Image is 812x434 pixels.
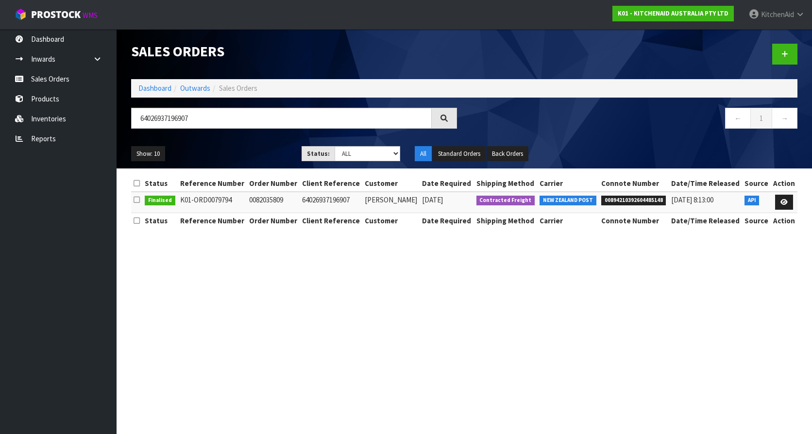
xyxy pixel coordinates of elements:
a: Dashboard [138,83,171,93]
th: Client Reference [300,213,362,228]
button: Standard Orders [433,146,486,162]
a: ← [725,108,751,129]
span: KitchenAid [761,10,794,19]
h1: Sales Orders [131,44,457,59]
span: NEW ZEALAND POST [540,196,596,205]
th: Reference Number [178,213,247,228]
span: [DATE] 8:13:00 [671,195,713,204]
a: → [772,108,797,129]
th: Date Required [420,176,474,191]
th: Connote Number [599,176,669,191]
th: Action [771,213,797,228]
th: Date Required [420,213,474,228]
th: Source [742,176,771,191]
th: Order Number [247,213,300,228]
span: Sales Orders [219,83,257,93]
button: Show: 10 [131,146,165,162]
span: ProStock [31,8,81,21]
span: API [744,196,760,205]
th: Status [142,213,178,228]
a: 1 [750,108,772,129]
nav: Page navigation [472,108,797,132]
td: 64026937196907 [300,192,362,213]
th: Carrier [537,176,599,191]
th: Carrier [537,213,599,228]
th: Customer [362,213,420,228]
strong: K01 - KITCHENAID AUSTRALIA PTY LTD [618,9,728,17]
th: Action [771,176,797,191]
button: Back Orders [487,146,528,162]
th: Customer [362,176,420,191]
span: [DATE] [422,195,443,204]
span: 00894210392604485148 [601,196,666,205]
th: Client Reference [300,176,362,191]
th: Source [742,213,771,228]
td: [PERSON_NAME] [362,192,420,213]
th: Reference Number [178,176,247,191]
strong: Status: [307,150,330,158]
th: Date/Time Released [669,213,742,228]
small: WMS [83,11,98,20]
th: Connote Number [599,213,669,228]
input: Search sales orders [131,108,432,129]
td: 0082035809 [247,192,300,213]
th: Date/Time Released [669,176,742,191]
td: K01-ORD0079794 [178,192,247,213]
img: cube-alt.png [15,8,27,20]
th: Shipping Method [474,176,538,191]
button: All [415,146,432,162]
th: Shipping Method [474,213,538,228]
a: Outwards [180,83,210,93]
span: Finalised [145,196,175,205]
th: Order Number [247,176,300,191]
span: Contracted Freight [476,196,535,205]
th: Status [142,176,178,191]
